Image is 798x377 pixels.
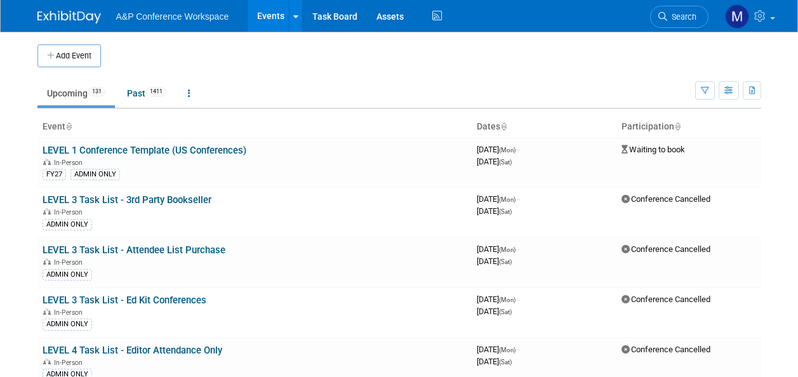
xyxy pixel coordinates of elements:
a: Sort by Start Date [500,121,507,131]
span: [DATE] [477,194,519,204]
div: FY27 [43,169,66,180]
img: Matt Hambridge [725,4,749,29]
a: LEVEL 3 Task List - 3rd Party Bookseller [43,194,211,206]
span: [DATE] [477,206,512,216]
span: Conference Cancelled [622,244,710,254]
span: 131 [88,87,105,96]
span: (Mon) [499,246,515,253]
span: [DATE] [477,294,519,304]
span: (Sat) [499,258,512,265]
a: Upcoming131 [37,81,115,105]
img: In-Person Event [43,359,51,365]
a: Sort by Event Name [65,121,72,131]
a: Search [650,6,708,28]
span: (Sat) [499,359,512,366]
span: (Sat) [499,159,512,166]
span: (Mon) [499,147,515,154]
span: Search [667,12,696,22]
a: Past1411 [117,81,176,105]
span: In-Person [54,359,86,367]
span: In-Person [54,258,86,267]
img: ExhibitDay [37,11,101,23]
div: ADMIN ONLY [70,169,120,180]
img: In-Person Event [43,208,51,215]
span: (Mon) [499,196,515,203]
span: - [517,294,519,304]
span: In-Person [54,208,86,216]
span: [DATE] [477,157,512,166]
span: - [517,194,519,204]
img: In-Person Event [43,308,51,315]
span: Conference Cancelled [622,294,710,304]
span: (Sat) [499,208,512,215]
span: [DATE] [477,145,519,154]
th: Event [37,116,472,138]
a: LEVEL 4 Task List - Editor Attendance Only [43,345,222,356]
span: Conference Cancelled [622,194,710,204]
img: In-Person Event [43,258,51,265]
span: - [517,145,519,154]
span: [DATE] [477,256,512,266]
span: [DATE] [477,307,512,316]
div: ADMIN ONLY [43,219,92,230]
th: Dates [472,116,616,138]
div: ADMIN ONLY [43,319,92,330]
span: (Mon) [499,296,515,303]
a: LEVEL 3 Task List - Attendee List Purchase [43,244,225,256]
span: A&P Conference Workspace [116,11,229,22]
span: (Sat) [499,308,512,315]
span: In-Person [54,159,86,167]
span: (Mon) [499,347,515,354]
span: Waiting to book [622,145,685,154]
span: - [517,244,519,254]
img: In-Person Event [43,159,51,165]
span: - [517,345,519,354]
span: In-Person [54,308,86,317]
a: LEVEL 1 Conference Template (US Conferences) [43,145,246,156]
a: Sort by Participation Type [674,121,681,131]
span: [DATE] [477,357,512,366]
span: Conference Cancelled [622,345,710,354]
th: Participation [616,116,761,138]
span: [DATE] [477,345,519,354]
span: 1411 [146,87,166,96]
a: LEVEL 3 Task List - Ed Kit Conferences [43,294,206,306]
div: ADMIN ONLY [43,269,92,281]
span: [DATE] [477,244,519,254]
button: Add Event [37,44,101,67]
